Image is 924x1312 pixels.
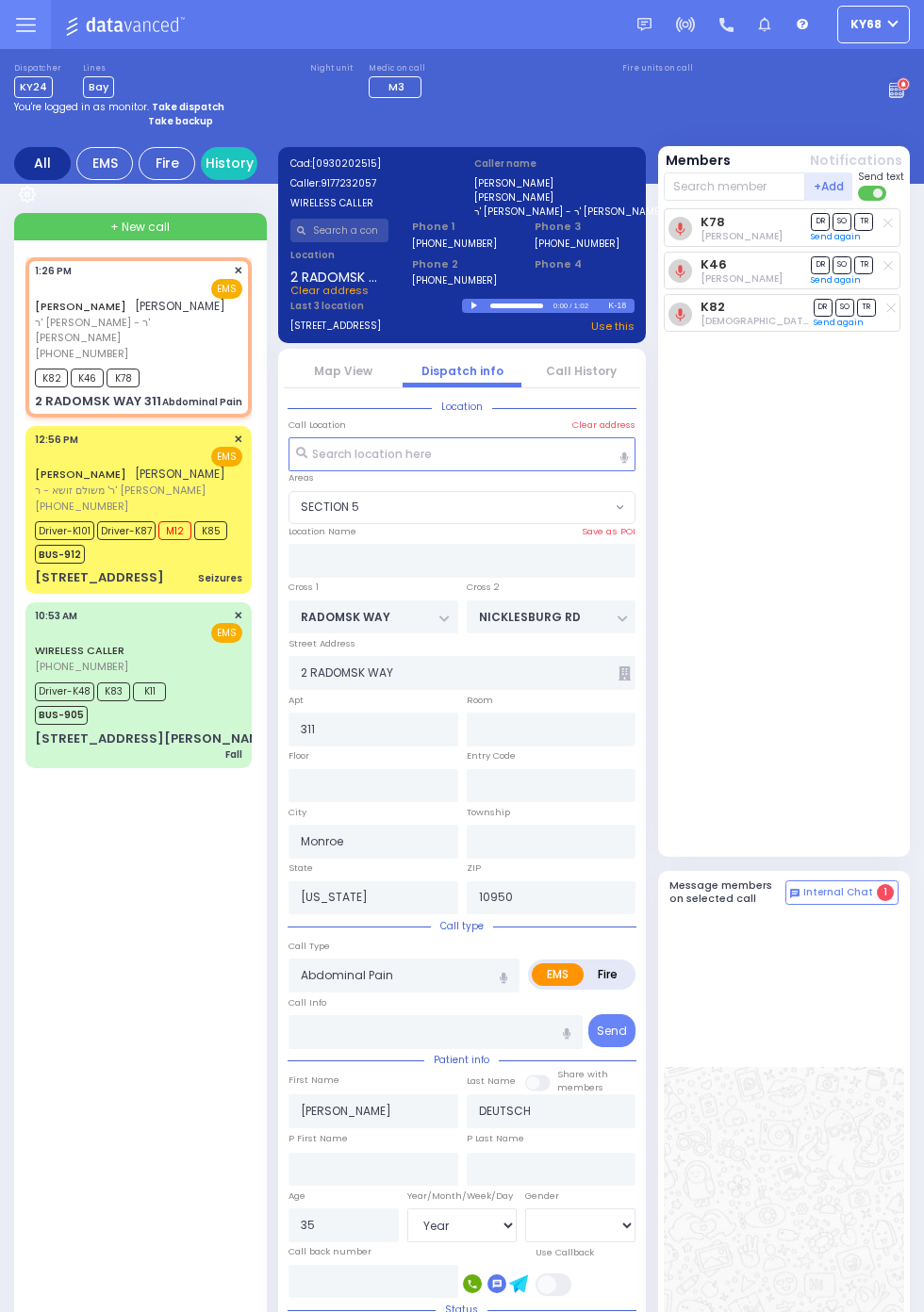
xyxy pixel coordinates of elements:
[133,682,166,701] span: K11
[35,521,94,540] span: Driver-K101
[110,219,170,236] span: + New call
[388,79,404,94] span: M3
[637,18,652,32] img: message.svg
[525,1189,559,1203] label: Gender
[619,666,631,681] span: Other building occupants
[301,499,359,516] span: SECTION 5
[35,299,126,314] a: [PERSON_NAME]
[201,147,257,180] a: History
[569,295,572,317] div: /
[289,861,313,875] label: State
[290,156,451,171] label: Cad:
[290,268,389,283] span: 2 RADOMSK WAY 311
[83,63,114,74] label: Lines
[290,299,463,313] label: Last 3 location
[211,279,242,299] span: EMS
[234,263,242,279] span: ✕
[701,300,725,314] a: K82
[290,283,369,298] span: Clear address
[76,147,133,180] div: EMS
[701,215,725,229] a: K78
[412,273,497,287] label: [PHONE_NUMBER]
[35,264,72,278] span: 1:26 PM
[310,63,353,74] label: Night unit
[158,521,191,540] span: M12
[546,363,617,379] a: Call History
[321,176,376,190] span: 9177232057
[553,295,569,317] div: 0:00
[412,256,511,272] span: Phone 2
[608,299,634,313] div: K-18
[97,521,156,540] span: Driver-K87
[701,314,896,328] span: Shia Grunhut
[588,1014,635,1047] button: Send
[35,369,68,387] span: K82
[162,395,242,409] div: Abdominal Pain
[289,525,356,538] label: Location Name
[790,889,800,898] img: comment-alt.png
[858,170,904,184] span: Send text
[211,623,242,643] span: EMS
[35,643,124,658] a: WIRELESS CALLER
[591,319,635,335] a: Use this
[557,1081,603,1093] span: members
[854,213,873,231] span: TR
[622,63,693,74] label: Fire units on call
[837,6,910,43] button: ky68
[35,568,164,587] div: [STREET_ADDRESS]
[139,147,195,180] div: Fire
[83,76,114,98] span: Bay
[805,172,852,201] button: +Add
[312,156,381,171] span: [0930202515]
[289,471,314,484] label: Areas
[535,219,634,235] span: Phone 3
[785,880,899,905] button: Internal Chat 1
[65,13,190,37] img: Logo
[289,437,635,471] input: Search location here
[573,295,590,317] div: 1:02
[701,257,727,271] a: K46
[14,63,61,74] label: Dispatcher
[583,963,633,986] label: Fire
[14,147,71,180] div: All
[431,919,493,933] span: Call type
[107,369,140,387] span: K78
[289,581,319,594] label: Cross 1
[148,114,213,128] strong: Take backup
[467,1074,516,1088] label: Last Name
[289,491,635,525] span: SECTION 5
[877,884,894,901] span: 1
[97,682,130,701] span: K83
[289,940,330,953] label: Call Type
[412,219,511,235] span: Phone 1
[35,706,88,725] span: BUS-905
[535,256,634,272] span: Phone 4
[289,806,306,819] label: City
[814,317,864,328] a: Send again
[35,682,94,701] span: Driver-K48
[532,963,584,986] label: EMS
[835,299,854,317] span: SO
[535,237,619,251] label: [PHONE_NUMBER]
[421,363,503,379] a: Dispatch info
[811,213,830,231] span: DR
[211,447,242,467] span: EMS
[833,256,851,274] span: SO
[811,274,861,286] a: Send again
[289,1074,339,1087] label: First Name
[152,100,224,114] strong: Take dispatch
[289,694,304,707] label: Apt
[701,229,783,243] span: Chaim Brach
[290,248,389,262] label: Location
[572,418,635,432] label: Clear address
[557,1068,608,1080] small: Share with
[369,63,427,74] label: Medic on call
[467,806,510,819] label: Township
[35,483,225,499] span: ר' משולם זושא - ר' [PERSON_NAME]
[289,637,355,650] label: Street Address
[536,1246,594,1259] label: Use Callback
[35,545,85,564] span: BUS-912
[811,256,830,274] span: DR
[14,100,149,114] span: You're logged in as monitor.
[35,659,128,674] span: [PHONE_NUMBER]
